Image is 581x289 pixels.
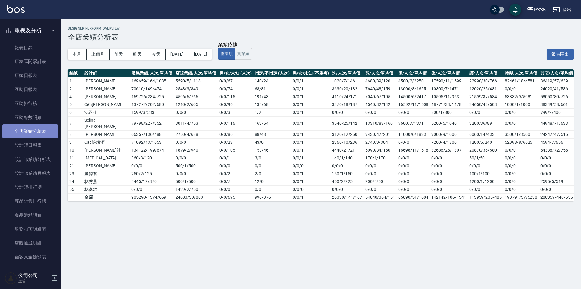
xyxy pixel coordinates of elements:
td: Cat 許竣淯 [83,138,130,146]
td: 0 / 0 / 1 [291,146,330,154]
td: 0/0/0 [364,108,397,116]
td: 1200/5/240 [468,138,503,146]
button: save [509,4,521,16]
td: 17590/11/1599 [430,77,468,85]
a: 設計師業績分析表 [2,153,58,166]
td: 4 [68,93,83,101]
td: 7 [68,116,83,130]
th: 指定/不指定 (人次) [253,69,291,77]
td: 4445 / 12 / 370 [130,178,174,185]
td: 360 / 3 / 120 [130,154,174,162]
button: 前天 [110,49,128,60]
td: 70610 / 149 / 474 [130,85,174,93]
td: 36419/57/639 [539,77,575,85]
td: 24247/47/516 [539,130,575,138]
td: 44948/71/633 [539,116,575,130]
td: 2750 / 4 / 688 [174,130,218,138]
td: 71092 / 43 / 1653 [130,138,174,146]
td: 0 / 0 / 0 [174,170,218,178]
td: 0/0/0 [430,154,468,162]
a: 店家日報表 [2,69,58,82]
td: 2360/10/236 [330,138,363,146]
td: 0 / 0 / 1 [291,108,330,116]
td: 0/0/0 [330,108,363,116]
td: 68 / 81 [253,85,291,93]
td: 4440/21/211 [330,146,363,154]
button: 報表匯出 [547,49,574,60]
th: 護/人次/單均價 [468,69,503,77]
td: 0/0/0 [397,108,430,116]
th: 其它/人次/單均價 [539,69,575,77]
td: 24 [68,178,83,185]
td: 0 / 0 / 7 [218,178,253,185]
td: 193791/37/5238 [503,193,539,201]
td: 0 / 0 / 86 [218,130,253,138]
p: 主管 [18,278,49,284]
td: 3500/1/3500 [503,130,539,138]
td: 7040/67/105 [364,93,397,101]
td: 0 / 0 / 0 [174,108,218,116]
td: 12020/25/481 [468,85,503,93]
td: 500 / 1 / 500 [174,162,218,170]
td: 0 / 0 [253,162,291,170]
td: 169726 / 234 / 725 [130,93,174,101]
td: 142142/106/1341 [430,193,468,201]
td: 林秀燕 [83,178,130,185]
td: 0 / 0 / 1 [291,138,330,146]
td: 5200/5/1040 [430,116,468,130]
a: 商品銷售排行榜 [2,194,58,208]
td: 0 / 0 / 96 [218,101,253,108]
td: 26330/141/187 [330,193,363,201]
td: 0/0/0 [468,108,503,116]
td: 55 [68,185,83,193]
a: 設計師業績月報表 [2,166,58,180]
h2: Designer Perform Overview [68,27,574,31]
td: 0 / 0 / 0 [218,162,253,170]
td: 0/0/0 [330,185,363,193]
td: 250 / 2 / 125 [130,170,174,178]
td: 0 / 0 / 695 [218,193,253,201]
td: 14500/6/2417 [397,93,430,101]
td: 0 / 0 / 0 [291,185,330,193]
td: [PERSON_NAME] [83,130,130,138]
th: 服務業績/人次/單均價 [130,69,174,77]
td: 0 / 0 / 1 [291,154,330,162]
td: 10300/7/1471 [430,85,468,93]
a: 店家區間累計表 [2,55,58,69]
td: 10 [68,146,83,154]
td: [PERSON_NAME]娃 [83,146,130,154]
td: 0/0/0 [539,170,575,178]
td: [PERSON_NAME] [83,162,130,170]
td: 0/0/0 [430,185,468,193]
th: 染/人次/單均價 [430,69,468,77]
div: 業績依據： [218,42,252,48]
th: 洗/人次/單均價 [330,69,363,77]
td: 0/0/0 [397,185,430,193]
td: 0/0/0 [430,170,468,178]
td: 4596 / 6 / 766 [174,93,218,101]
td: 82461/18/4581 [503,77,539,85]
td: 799/2/400 [539,108,575,116]
a: 設計師日報表 [2,138,58,152]
td: 134 / 68 [253,101,291,108]
td: 54338/72/755 [539,146,575,154]
td: 79798 / 227 / 352 [130,116,174,130]
td: 全店 [83,193,130,201]
a: 全店業績分析表 [2,124,58,138]
a: 店販抽成明細 [2,236,58,250]
td: 16592/11/1508 [397,101,430,108]
th: 男/女/未知 (人次) [218,69,253,77]
td: 9430/47/201 [364,130,397,138]
td: [PERSON_NAME] [83,85,130,93]
td: 1210 / 2 / 605 [174,101,218,108]
td: 0 / 0 / 1 [291,178,330,185]
td: 3 / 0 [253,154,291,162]
td: 2 [68,85,83,93]
td: 0/0/0 [503,185,539,193]
td: 4110/24/171 [330,93,363,101]
td: 140 / 24 [253,77,291,85]
td: 0 / 0 / 1 [291,130,330,138]
td: 1000/1/1000 [503,101,539,108]
td: 0/0/0 [468,162,503,170]
td: 153 / 46 [253,146,291,154]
